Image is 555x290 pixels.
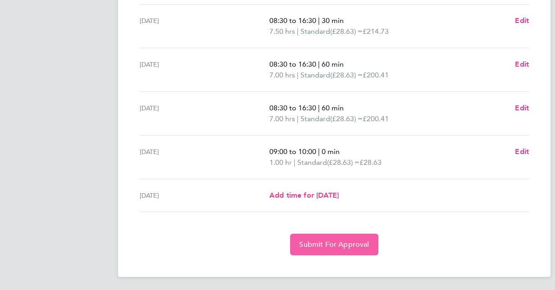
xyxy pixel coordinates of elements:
[318,60,320,68] span: |
[318,104,320,112] span: |
[363,27,389,36] span: £214.73
[300,26,330,37] span: Standard
[322,147,340,156] span: 0 min
[515,16,529,25] span: Edit
[140,59,269,81] div: [DATE]
[359,158,382,167] span: £28.63
[140,146,269,168] div: [DATE]
[269,191,339,199] span: Add time for [DATE]
[269,158,292,167] span: 1.00 hr
[290,234,378,255] button: Submit For Approval
[269,27,295,36] span: 7.50 hrs
[318,16,320,25] span: |
[269,16,316,25] span: 08:30 to 16:30
[322,104,344,112] span: 60 min
[297,114,299,123] span: |
[515,15,529,26] a: Edit
[140,190,269,201] div: [DATE]
[363,71,389,79] span: £200.41
[299,240,369,249] span: Submit For Approval
[515,147,529,156] span: Edit
[140,15,269,37] div: [DATE]
[330,71,363,79] span: (£28.63) =
[330,114,363,123] span: (£28.63) =
[269,60,316,68] span: 08:30 to 16:30
[269,190,339,201] a: Add time for [DATE]
[330,27,363,36] span: (£28.63) =
[269,71,295,79] span: 7.00 hrs
[269,104,316,112] span: 08:30 to 16:30
[294,158,296,167] span: |
[297,71,299,79] span: |
[515,60,529,68] span: Edit
[269,147,316,156] span: 09:00 to 10:00
[318,147,320,156] span: |
[515,59,529,70] a: Edit
[327,158,359,167] span: (£28.63) =
[515,146,529,157] a: Edit
[269,114,295,123] span: 7.00 hrs
[515,104,529,112] span: Edit
[322,16,344,25] span: 30 min
[297,27,299,36] span: |
[363,114,389,123] span: £200.41
[300,70,330,81] span: Standard
[140,103,269,124] div: [DATE]
[300,113,330,124] span: Standard
[322,60,344,68] span: 60 min
[297,157,327,168] span: Standard
[515,103,529,113] a: Edit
